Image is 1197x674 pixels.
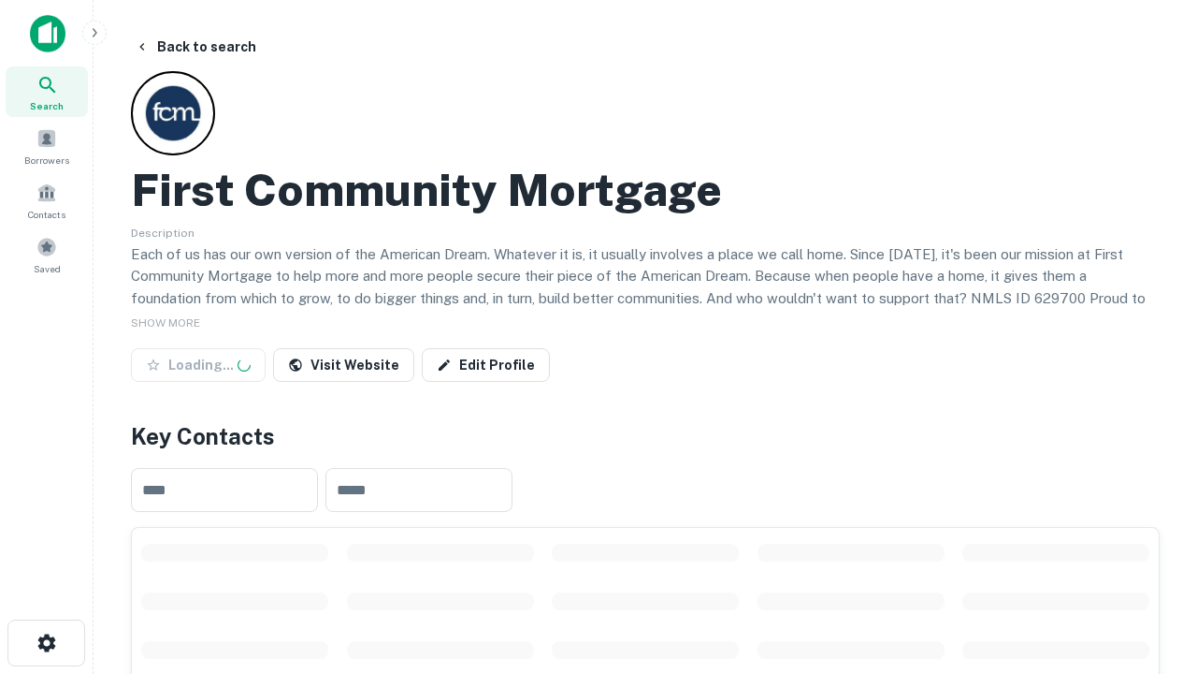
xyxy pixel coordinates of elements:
span: Search [30,98,64,113]
span: Contacts [28,207,65,222]
span: SHOW MORE [131,316,200,330]
a: Borrowers [6,121,88,171]
a: Saved [6,229,88,280]
h2: First Community Mortgage [131,163,722,217]
a: Search [6,66,88,117]
span: Saved [34,261,61,276]
a: Contacts [6,175,88,226]
h4: Key Contacts [131,419,1160,453]
span: Borrowers [24,153,69,168]
img: capitalize-icon.png [30,15,65,52]
span: Description [131,227,195,240]
a: Edit Profile [422,348,550,382]
p: Each of us has our own version of the American Dream. Whatever it is, it usually involves a place... [131,243,1160,331]
a: Visit Website [273,348,414,382]
button: Back to search [127,30,264,64]
iframe: Chat Widget [1103,464,1197,554]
